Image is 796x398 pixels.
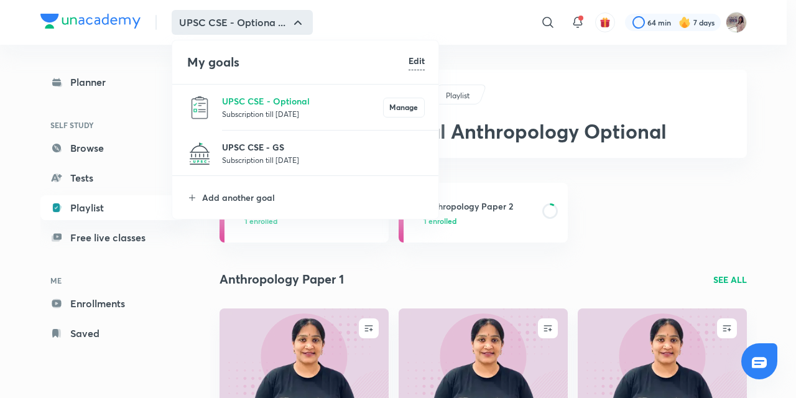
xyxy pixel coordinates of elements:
[187,95,212,120] img: UPSC CSE - Optional
[222,108,383,120] p: Subscription till [DATE]
[187,53,409,72] h4: My goals
[383,98,425,118] button: Manage
[222,95,383,108] p: UPSC CSE - Optional
[222,154,425,166] p: Subscription till [DATE]
[202,191,425,204] p: Add another goal
[222,141,425,154] p: UPSC CSE - GS
[187,141,212,166] img: UPSC CSE - GS
[409,54,425,67] h6: Edit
